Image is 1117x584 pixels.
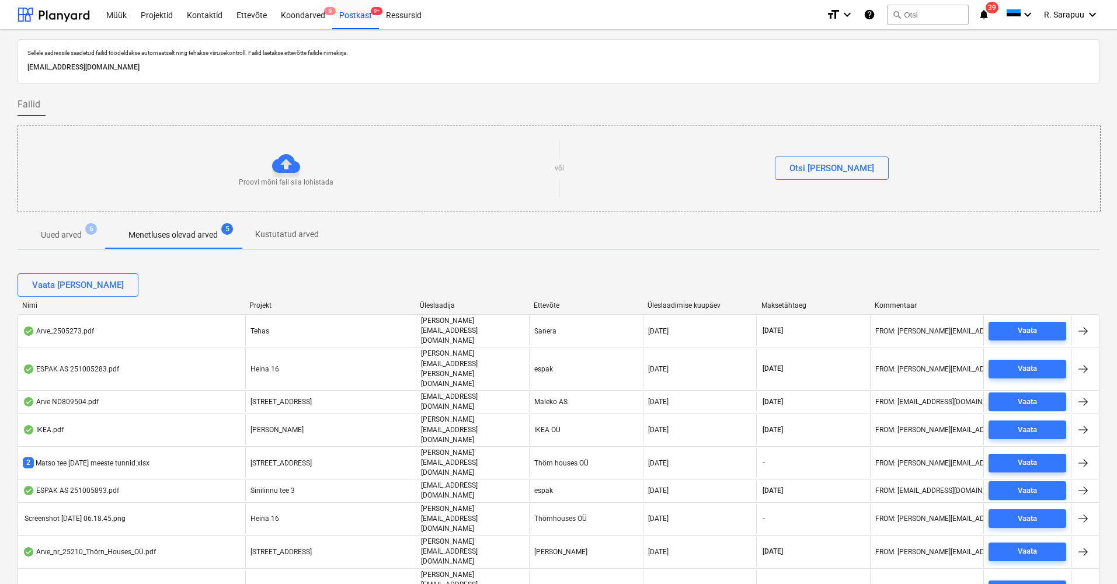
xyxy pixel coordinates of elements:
[420,301,524,310] div: Üleslaadija
[978,8,990,22] i: notifications
[18,273,138,297] button: Vaata [PERSON_NAME]
[23,326,34,336] div: Andmed failist loetud
[85,223,97,235] span: 6
[761,301,866,310] div: Maksetähtaeg
[534,301,638,310] div: Ettevõte
[421,415,524,444] p: [PERSON_NAME][EMAIL_ADDRESS][DOMAIN_NAME]
[840,8,854,22] i: keyboard_arrow_down
[221,223,233,235] span: 5
[648,515,669,523] div: [DATE]
[989,509,1066,528] button: Vaata
[371,7,382,15] span: 9+
[23,397,34,406] div: Andmed failist loetud
[826,8,840,22] i: format_size
[23,457,149,468] div: Matso tee [DATE] meeste tunnid.xlsx
[250,515,279,523] span: Heina 16
[892,10,902,19] span: search
[324,7,336,15] span: 9
[529,537,642,566] div: [PERSON_NAME]
[22,301,240,310] div: Nimi
[989,360,1066,378] button: Vaata
[23,364,119,374] div: ESPAK AS 251005283.pdf
[761,364,784,374] span: [DATE]
[1059,528,1117,584] iframe: Chat Widget
[18,126,1101,211] div: Proovi mõni fail siia lohistadavõiOtsi [PERSON_NAME]
[1018,545,1037,558] div: Vaata
[989,481,1066,500] button: Vaata
[529,316,642,346] div: Sanera
[27,49,1090,57] p: Sellele aadressile saadetud failid töödeldakse automaatselt ning tehakse viirusekontroll. Failid ...
[23,425,34,434] div: Andmed failist loetud
[23,364,34,374] div: Andmed failist loetud
[648,426,669,434] div: [DATE]
[250,327,269,335] span: Tehas
[761,514,766,524] span: -
[23,326,94,336] div: Arve_2505273.pdf
[761,458,766,468] span: -
[529,448,642,478] div: Thörn houses OÜ
[1044,10,1084,19] span: R. Sarapuu
[250,459,312,467] span: Matso tee 9
[32,277,124,293] div: Vaata [PERSON_NAME]
[761,425,784,435] span: [DATE]
[1018,395,1037,409] div: Vaata
[421,481,524,500] p: [EMAIL_ADDRESS][DOMAIN_NAME]
[1018,484,1037,498] div: Vaata
[529,392,642,412] div: Maleko AS
[250,426,304,434] span: Künka
[250,548,312,556] span: Pohla tee 4
[421,537,524,566] p: [PERSON_NAME][EMAIL_ADDRESS][DOMAIN_NAME]
[648,459,669,467] div: [DATE]
[555,164,564,173] p: või
[989,392,1066,411] button: Vaata
[421,448,524,478] p: [PERSON_NAME][EMAIL_ADDRESS][DOMAIN_NAME]
[23,547,34,557] div: Andmed failist loetud
[249,301,410,310] div: Projekt
[23,486,119,495] div: ESPAK AS 251005893.pdf
[761,547,784,557] span: [DATE]
[23,486,34,495] div: Andmed failist loetud
[128,229,218,241] p: Menetluses olevad arved
[1018,456,1037,470] div: Vaata
[761,397,784,407] span: [DATE]
[239,178,333,187] p: Proovi mõni fail siia lohistada
[250,365,279,373] span: Heina 16
[648,327,669,335] div: [DATE]
[989,543,1066,561] button: Vaata
[1021,8,1035,22] i: keyboard_arrow_down
[23,515,126,523] div: Screenshot [DATE] 06.18.45.png
[648,486,669,495] div: [DATE]
[421,504,524,534] p: [PERSON_NAME][EMAIL_ADDRESS][DOMAIN_NAME]
[1018,362,1037,376] div: Vaata
[41,229,82,241] p: Uued arved
[529,415,642,444] div: IKEA OÜ
[529,504,642,534] div: Thörnhouses OÜ
[1018,324,1037,338] div: Vaata
[250,398,312,406] span: Matso tee 9
[1085,8,1099,22] i: keyboard_arrow_down
[23,397,99,406] div: Arve ND809504.pdf
[989,454,1066,472] button: Vaata
[23,425,64,434] div: IKEA.pdf
[529,481,642,500] div: espak
[875,301,979,310] div: Kommentaar
[421,392,524,412] p: [EMAIL_ADDRESS][DOMAIN_NAME]
[989,420,1066,439] button: Vaata
[421,349,524,389] p: [PERSON_NAME][EMAIL_ADDRESS][PERSON_NAME][DOMAIN_NAME]
[761,486,784,496] span: [DATE]
[529,349,642,389] div: espak
[761,326,784,336] span: [DATE]
[648,301,752,310] div: Üleslaadimise kuupäev
[18,98,40,112] span: Failid
[1018,512,1037,526] div: Vaata
[887,5,969,25] button: Otsi
[255,228,319,241] p: Kustutatud arved
[789,161,874,176] div: Otsi [PERSON_NAME]
[250,486,295,495] span: Sinilinnu tee 3
[648,548,669,556] div: [DATE]
[989,322,1066,340] button: Vaata
[23,457,34,468] span: 2
[648,398,669,406] div: [DATE]
[1018,423,1037,437] div: Vaata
